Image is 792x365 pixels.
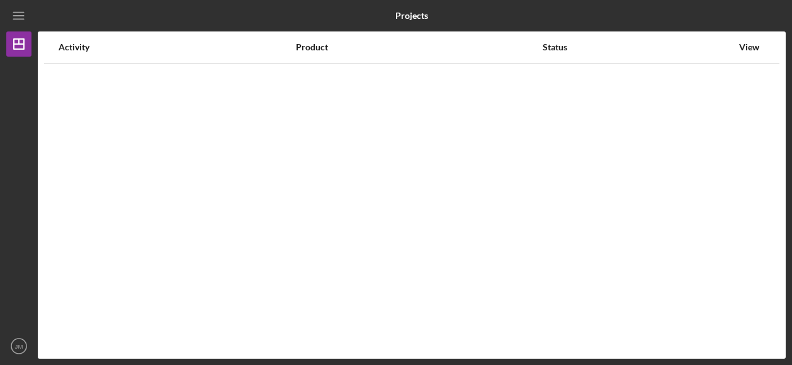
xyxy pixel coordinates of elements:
[395,11,428,21] b: Projects
[543,42,732,52] div: Status
[733,42,765,52] div: View
[15,343,23,350] text: JM
[6,334,31,359] button: JM
[59,42,295,52] div: Activity
[296,42,541,52] div: Product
